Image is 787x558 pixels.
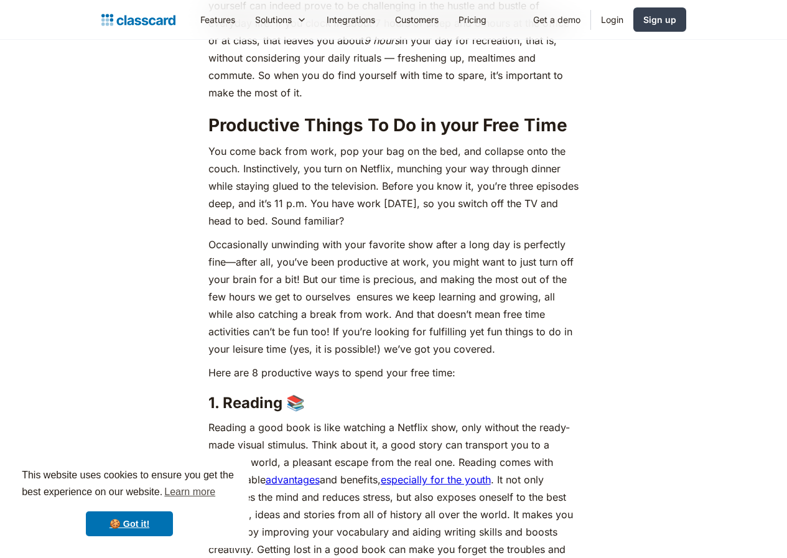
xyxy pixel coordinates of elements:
[86,511,173,536] a: dismiss cookie message
[523,6,590,34] a: Get a demo
[208,114,579,136] h2: Productive Things To Do in your Free Time
[633,7,686,32] a: Sign up
[266,473,320,486] a: advantages
[22,468,237,501] span: This website uses cookies to ensure you get the best experience on our website.
[385,6,449,34] a: Customers
[208,142,579,230] p: You come back from work, pop your bag on the bed, and collapse onto the couch. Instinctively, you...
[190,6,245,34] a: Features
[255,13,292,26] div: Solutions
[208,394,579,412] h3: ‍
[101,11,175,29] a: home
[591,6,633,34] a: Login
[10,456,249,548] div: cookieconsent
[317,6,385,34] a: Integrations
[381,473,491,486] a: especially for the youth
[449,6,496,34] a: Pricing
[364,34,399,47] em: 9 hours
[643,13,676,26] div: Sign up
[208,394,305,412] strong: 1. Reading 📚
[245,6,317,34] div: Solutions
[162,483,217,501] a: learn more about cookies
[208,364,579,381] p: Here are 8 productive ways to spend your free time:
[208,236,579,358] p: Occasionally unwinding with your favorite show after a long day is perfectly fine—after all, you’...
